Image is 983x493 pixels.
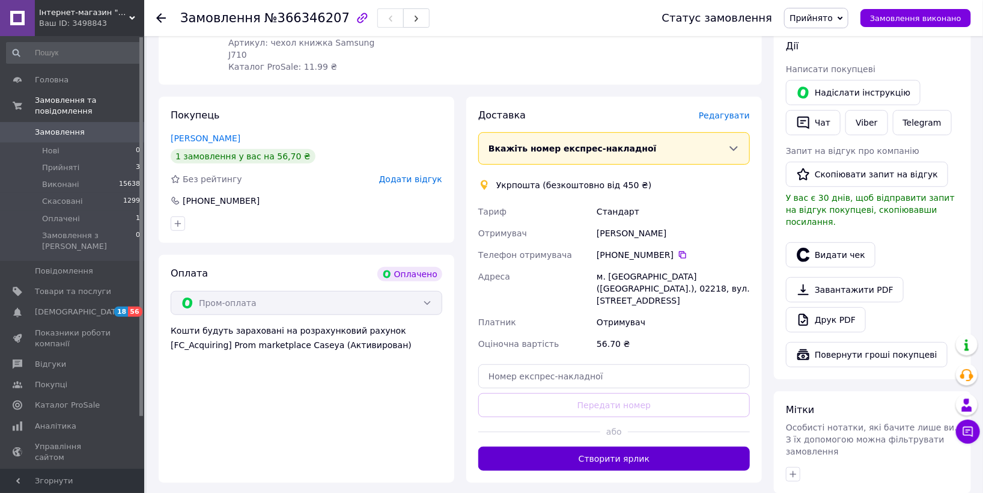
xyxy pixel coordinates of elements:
span: Повідомлення [35,266,93,277]
span: Вкажіть номер експрес-накладної [488,144,657,153]
span: Прийняті [42,162,79,173]
a: Telegram [893,110,952,135]
button: Чат [786,110,841,135]
span: Артикул: чехол книжка Samsung J710 [228,38,375,60]
span: Платник [478,317,516,327]
span: 15638 [119,179,140,190]
div: Кошти будуть зараховані на розрахунковий рахунок [171,325,442,351]
button: Надіслати інструкцію [786,80,921,105]
a: Завантажити PDF [786,277,904,302]
span: Запит на відгук про компанію [786,146,919,156]
span: Написати покупцеві [786,64,875,74]
span: 18 [114,307,128,317]
span: Нові [42,145,59,156]
button: Видати чек [786,242,875,268]
a: Viber [845,110,887,135]
div: Стандарт [594,201,752,222]
div: м. [GEOGRAPHIC_DATA] ([GEOGRAPHIC_DATA].), 02218, вул. [STREET_ADDRESS] [594,266,752,311]
div: Ваш ID: 3498843 [39,18,144,29]
div: [FC_Acquiring] Prom marketplace Caseya (Активирован) [171,339,442,351]
span: Замовлення та повідомлення [35,95,144,117]
span: Додати відгук [379,174,442,184]
div: Укрпошта (безкоштовно від 450 ₴) [493,179,654,191]
span: Відгуки [35,359,66,370]
button: Скопіювати запит на відгук [786,162,948,187]
span: Інтернет-магазин "Caseya" [39,7,129,18]
span: Показники роботи компанії [35,328,111,349]
span: 3 [136,162,140,173]
div: Отримувач [594,311,752,333]
div: Повернутися назад [156,12,166,24]
input: Пошук [6,42,141,64]
input: Номер експрес-накладної [478,364,750,388]
span: Виконані [42,179,79,190]
span: Прийнято [790,13,833,23]
span: Замовлення [180,11,261,25]
div: [PERSON_NAME] [594,222,752,244]
span: 0 [136,230,140,252]
button: Повернути гроші покупцеві [786,342,948,367]
span: Телефон отримувача [478,250,572,260]
span: Каталог ProSale: 11.99 ₴ [228,62,337,72]
a: Друк PDF [786,307,866,332]
span: Оціночна вартість [478,339,559,349]
div: 1 замовлення у вас на 56,70 ₴ [171,149,315,164]
div: 56.70 ₴ [594,333,752,355]
span: Мітки [786,404,815,415]
span: У вас є 30 днів, щоб відправити запит на відгук покупцеві, скопіювавши посилання. [786,193,955,227]
span: Оплачені [42,213,80,224]
span: Скасовані [42,196,83,207]
span: Замовлення виконано [870,14,961,23]
span: Каталог ProSale [35,400,100,411]
span: Аналітика [35,421,76,432]
button: Чат з покупцем [956,420,980,444]
span: Замовлення з [PERSON_NAME] [42,230,136,252]
div: [PHONE_NUMBER] [597,249,750,261]
span: [DEMOGRAPHIC_DATA] [35,307,124,317]
span: Управління сайтом [35,441,111,463]
span: Замовлення [35,127,85,138]
span: 1299 [123,196,140,207]
span: Оплата [171,268,208,279]
span: Головна [35,75,68,85]
span: Отримувач [478,228,527,238]
span: Доставка [478,109,526,121]
span: Особисті нотатки, які бачите лише ви. З їх допомогою можна фільтрувати замовлення [786,423,957,456]
button: Створити ярлик [478,447,750,471]
button: Замовлення виконано [860,9,971,27]
div: [PHONE_NUMBER] [181,195,261,207]
span: Покупець [171,109,220,121]
span: 1 [136,213,140,224]
span: Товари та послуги [35,286,111,297]
span: Редагувати [699,111,750,120]
a: [PERSON_NAME] [171,133,240,143]
span: №366346207 [264,11,350,25]
span: Тариф [478,207,507,216]
span: Без рейтингу [183,174,242,184]
span: 0 [136,145,140,156]
span: 56 [128,307,142,317]
span: Дії [786,40,799,52]
span: Адреса [478,272,510,281]
div: Оплачено [377,267,442,281]
div: Статус замовлення [662,12,773,24]
span: Покупці [35,379,67,390]
span: або [600,426,627,438]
